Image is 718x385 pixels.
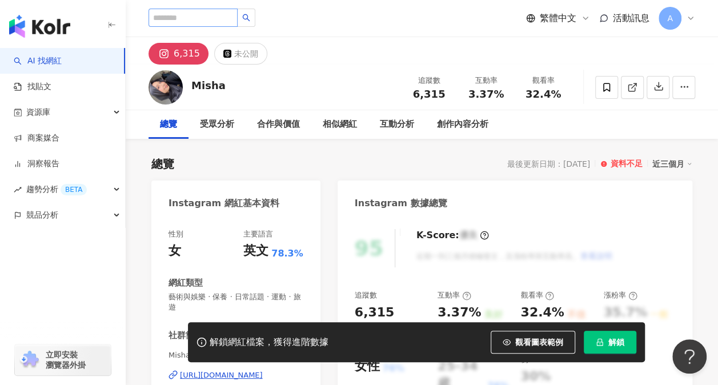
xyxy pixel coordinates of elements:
div: 最後更新日期：[DATE] [507,159,590,169]
div: 相似網紅 [323,118,357,131]
span: 趨勢分析 [26,177,87,202]
div: 互動分析 [380,118,414,131]
div: 網紅類型 [169,277,203,289]
span: 競品分析 [26,202,58,228]
button: 觀看圖表範例 [491,331,575,354]
span: A [667,12,673,25]
div: 創作內容分析 [437,118,488,131]
div: 互動率 [438,290,471,300]
a: [URL][DOMAIN_NAME] [169,370,303,380]
div: 合作與價值 [257,118,300,131]
a: searchAI 找網紅 [14,55,62,67]
div: 女 [169,242,181,260]
a: 洞察報告 [14,158,59,170]
span: lock [596,338,604,346]
span: 78.3% [271,247,303,260]
div: BETA [61,184,87,195]
span: 繁體中文 [540,12,576,25]
img: chrome extension [18,351,41,369]
a: 商案媒合 [14,133,59,144]
div: 追蹤數 [407,75,451,86]
span: 解鎖 [608,338,624,347]
div: 受眾分析 [200,118,234,131]
span: 6,315 [413,88,446,100]
div: 6,315 [355,304,395,322]
button: 6,315 [149,43,208,65]
div: 6,315 [174,46,200,62]
div: 未公開 [234,46,258,62]
div: 性別 [169,229,183,239]
span: 資源庫 [26,99,50,125]
img: logo [9,15,70,38]
span: 藝術與娛樂 · 保養 · 日常話題 · 運動 · 旅遊 [169,292,303,312]
button: 解鎖 [584,331,636,354]
span: search [242,14,250,22]
div: 觀看率 [522,75,565,86]
img: KOL Avatar [149,70,183,105]
div: 32.4% [520,304,564,322]
div: 資料不足 [611,158,643,170]
div: 主要語言 [243,229,273,239]
span: 活動訊息 [613,13,649,23]
span: 立即安裝 瀏覽器外掛 [46,350,86,370]
span: 3.37% [468,89,504,100]
div: Misha [191,78,226,93]
div: Instagram 網紅基本資料 [169,197,279,210]
div: Instagram 數據總覽 [355,197,447,210]
div: 總覽 [160,118,177,131]
div: 漲粉率 [604,290,637,300]
div: 觀看率 [520,290,554,300]
div: 3.37% [438,304,481,322]
button: 未公開 [214,43,267,65]
span: 觀看圖表範例 [515,338,563,347]
div: 追蹤數 [355,290,377,300]
span: 32.4% [526,89,561,100]
div: 互動率 [464,75,508,86]
div: [URL][DOMAIN_NAME] [180,370,263,380]
div: 總覽 [151,156,174,172]
div: 英文 [243,242,268,260]
a: 找貼文 [14,81,51,93]
div: 女性 [355,358,380,375]
div: 解鎖網紅檔案，獲得進階數據 [210,336,328,348]
div: K-Score : [416,229,489,242]
span: rise [14,186,22,194]
div: 近三個月 [652,157,692,171]
a: chrome extension立即安裝 瀏覽器外掛 [15,344,111,375]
